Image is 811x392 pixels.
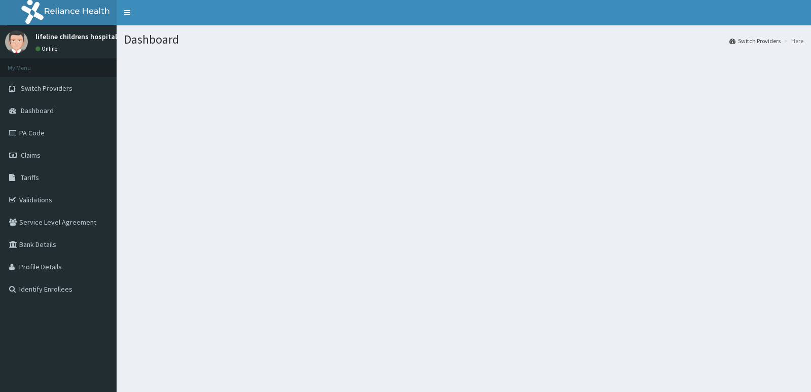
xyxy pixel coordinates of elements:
[21,151,41,160] span: Claims
[782,37,803,45] li: Here
[35,33,117,40] p: lifeline childrens hospital
[124,33,803,46] h1: Dashboard
[5,30,28,53] img: User Image
[729,37,781,45] a: Switch Providers
[21,173,39,182] span: Tariffs
[35,45,60,52] a: Online
[21,106,54,115] span: Dashboard
[21,84,72,93] span: Switch Providers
